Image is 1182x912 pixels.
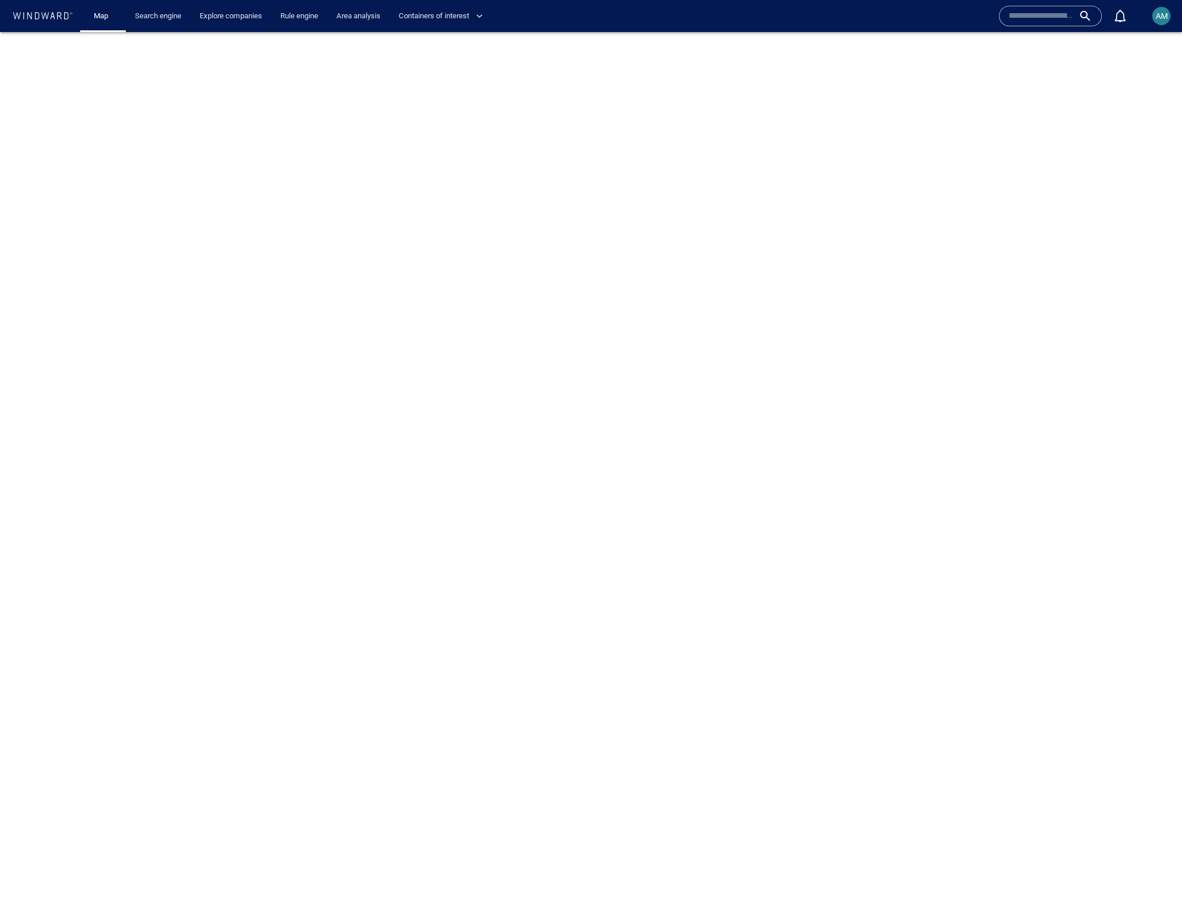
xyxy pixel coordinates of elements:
button: AM [1150,5,1173,27]
div: Notification center [1113,9,1127,23]
a: Area analysis [332,6,385,26]
a: Search engine [130,6,186,26]
button: Containers of interest [394,6,493,26]
a: Explore companies [195,6,267,26]
span: AM [1156,11,1168,21]
iframe: Chat [1133,861,1173,903]
button: Map [85,6,121,26]
a: Rule engine [276,6,323,26]
span: Containers of interest [399,10,483,23]
a: Map [89,6,117,26]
